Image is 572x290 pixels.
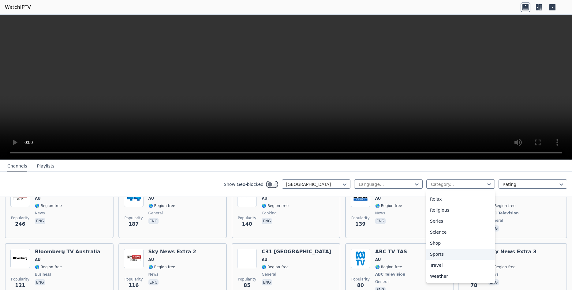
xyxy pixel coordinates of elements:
span: AU [148,257,154,262]
span: 140 [242,220,252,228]
h6: Sky News Extra 3 [488,249,536,255]
img: Sky News Extra 1 [10,187,30,207]
span: 78 [470,282,477,289]
img: Sky News Extra 2 [124,249,144,268]
span: AU [35,257,41,262]
span: general [148,211,163,216]
span: cooking [262,211,277,216]
span: AU [262,196,267,201]
span: 246 [15,220,25,228]
span: 187 [129,220,139,228]
span: 🌎 Region-free [262,203,289,208]
span: ABC Television [375,272,405,277]
img: Bloomberg TV Australia [10,249,30,268]
p: eng [148,218,159,224]
div: Relax [426,194,495,205]
span: AU [148,196,154,201]
span: 🌎 Region-free [148,203,175,208]
p: eng [262,279,272,285]
span: AU [375,196,381,201]
span: 🌎 Region-free [488,203,515,208]
span: 🌎 Region-free [35,203,62,208]
span: 🌎 Region-free [375,203,402,208]
span: 🌎 Region-free [488,265,515,269]
span: 139 [355,220,365,228]
span: 🌎 Region-free [262,265,289,269]
span: Popularity [125,277,143,282]
span: Popularity [11,216,29,220]
div: Sports [426,249,495,260]
span: ABC Television [488,211,518,216]
span: Popularity [238,277,256,282]
span: Popularity [11,277,29,282]
span: general [375,279,390,284]
span: Popularity [351,216,370,220]
span: general [488,218,503,223]
div: Series [426,216,495,227]
h6: Bloomberg TV Australia [35,249,100,255]
span: 80 [357,282,364,289]
span: 121 [15,282,25,289]
span: business [35,272,51,277]
span: news [375,211,385,216]
span: AU [262,257,267,262]
span: Popularity [125,216,143,220]
span: 🌎 Region-free [375,265,402,269]
div: Weather [426,271,495,282]
p: eng [262,218,272,224]
div: Travel [426,260,495,271]
img: Tastemade [237,187,257,207]
span: news [148,272,158,277]
img: C31 Melbourne [237,249,257,268]
p: eng [35,279,45,285]
button: Channels [7,160,27,172]
p: eng [148,279,159,285]
span: Popularity [238,216,256,220]
button: Playlists [37,160,54,172]
span: 116 [129,282,139,289]
span: 🌎 Region-free [35,265,62,269]
span: Popularity [351,277,370,282]
img: 2GB [351,187,370,207]
h6: ABC TV TAS [375,249,407,255]
h6: Sky News Extra 2 [148,249,196,255]
a: WatchIPTV [5,4,31,11]
p: eng [35,218,45,224]
div: Shop [426,238,495,249]
div: Religious [426,205,495,216]
h6: C31 [GEOGRAPHIC_DATA] [262,249,331,255]
img: ABC TV TAS [351,249,370,268]
span: AU [375,257,381,262]
label: Show Geo-blocked [224,181,264,187]
p: eng [375,218,386,224]
img: Channel 44 [124,187,144,207]
span: general [262,272,276,277]
span: 🌎 Region-free [148,265,175,269]
span: 85 [244,282,250,289]
span: AU [35,196,41,201]
div: Science [426,227,495,238]
span: news [35,211,45,216]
